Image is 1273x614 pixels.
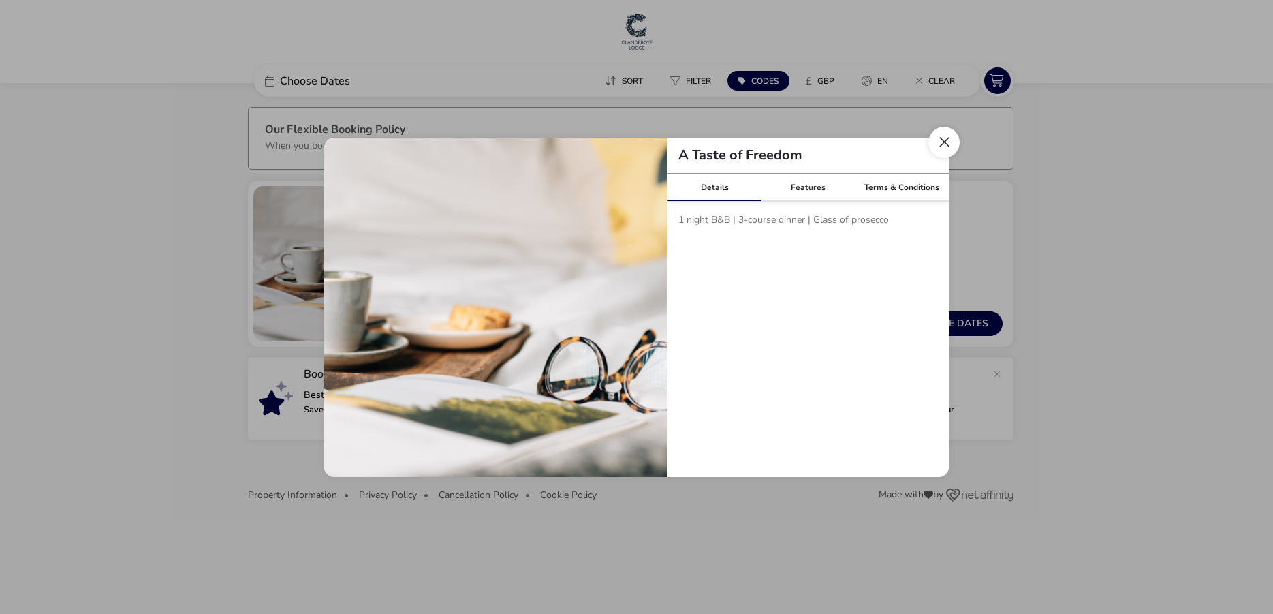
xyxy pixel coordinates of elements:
[667,174,761,201] div: Details
[667,149,813,162] h2: A Taste of Freedom
[761,174,855,201] div: Features
[928,127,960,158] button: Close modal
[678,213,938,232] p: 1 night B&B | 3-course dinner | Glass of prosecco
[324,138,949,477] div: tariffDetails
[855,174,949,201] div: Terms & Conditions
